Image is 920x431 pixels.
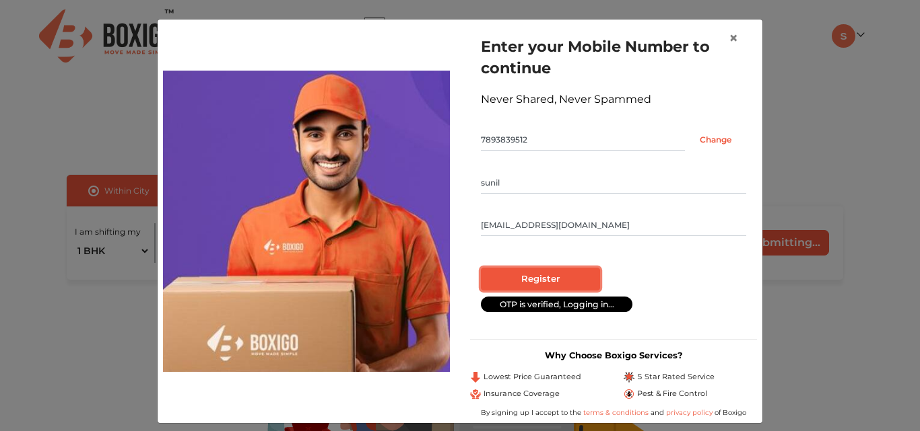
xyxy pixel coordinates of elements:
input: Your Name [481,172,746,194]
span: × [729,28,738,48]
input: Mobile No [481,129,685,151]
input: Email Id [481,214,746,236]
button: Close [718,19,749,57]
input: Register [481,268,600,290]
input: Change [685,129,746,151]
h3: Why Choose Boxigo Services? [470,350,757,360]
img: relocation-img [163,71,450,372]
span: Lowest Price Guaranteed [484,371,581,383]
div: By signing up I accept to the and of Boxigo [470,407,757,418]
a: terms & conditions [583,408,651,417]
span: Pest & Fire Control [637,388,707,399]
h1: Enter your Mobile Number to continue [481,36,746,79]
span: 5 Star Rated Service [637,371,715,383]
span: Insurance Coverage [484,388,560,399]
div: OTP is verified, Logging in... [481,297,632,312]
div: Never Shared, Never Spammed [481,91,746,108]
a: privacy policy [664,408,715,417]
